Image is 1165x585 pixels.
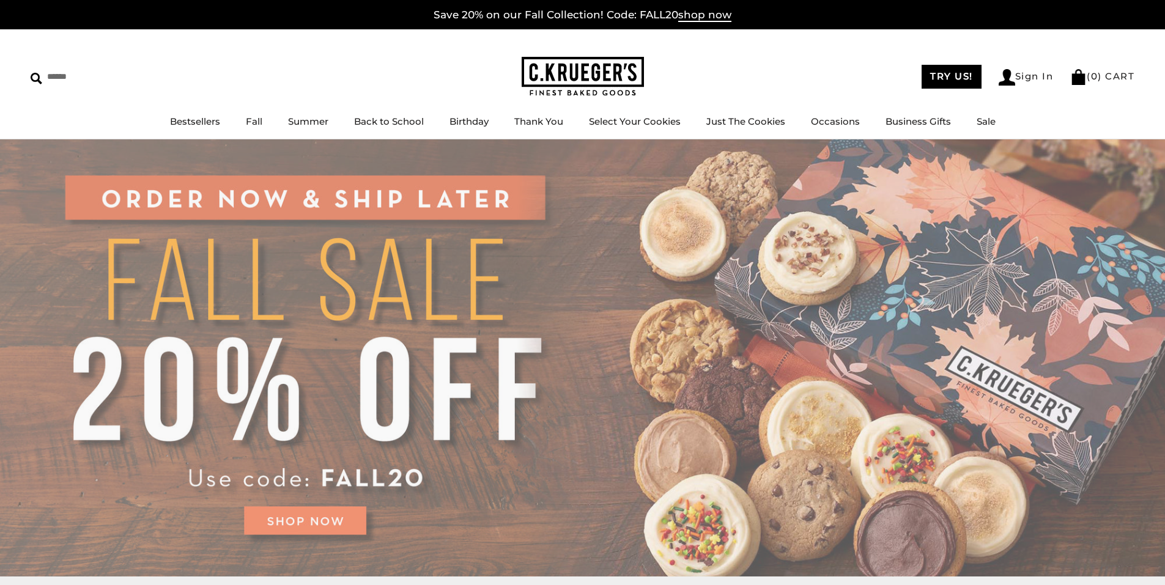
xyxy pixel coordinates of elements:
img: C.KRUEGER'S [522,57,644,97]
a: Birthday [449,116,489,127]
a: Occasions [811,116,860,127]
a: Save 20% on our Fall Collection! Code: FALL20shop now [434,9,731,22]
a: Summer [288,116,328,127]
a: (0) CART [1070,70,1134,82]
a: Bestsellers [170,116,220,127]
a: TRY US! [922,65,982,89]
a: Business Gifts [886,116,951,127]
input: Search [31,67,176,86]
img: Bag [1070,69,1087,85]
a: Back to School [354,116,424,127]
a: Thank You [514,116,563,127]
span: 0 [1091,70,1098,82]
a: Just The Cookies [706,116,785,127]
img: Account [999,69,1015,86]
img: Search [31,73,42,84]
a: Sign In [999,69,1054,86]
a: Sale [977,116,996,127]
a: Select Your Cookies [589,116,681,127]
a: Fall [246,116,262,127]
span: shop now [678,9,731,22]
